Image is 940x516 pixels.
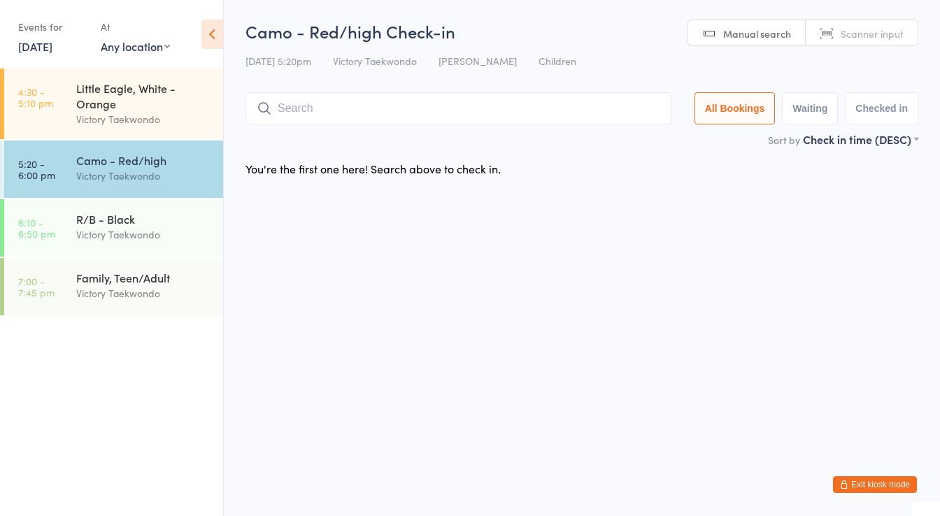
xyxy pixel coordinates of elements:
[841,27,904,41] span: Scanner input
[439,54,517,68] span: [PERSON_NAME]
[76,168,211,184] div: Victory Taekwondo
[245,20,918,43] h2: Camo - Red/high Check-in
[845,92,918,124] button: Checked in
[695,92,776,124] button: All Bookings
[4,69,223,139] a: 4:30 -5:10 pmLittle Eagle, White - OrangeVictory Taekwondo
[76,285,211,301] div: Victory Taekwondo
[833,476,917,493] button: Exit kiosk mode
[76,111,211,127] div: Victory Taekwondo
[4,141,223,198] a: 5:20 -6:00 pmCamo - Red/highVictory Taekwondo
[539,54,576,68] span: Children
[782,92,838,124] button: Waiting
[76,211,211,227] div: R/B - Black
[76,227,211,243] div: Victory Taekwondo
[333,54,417,68] span: Victory Taekwondo
[245,54,311,68] span: [DATE] 5:20pm
[803,131,918,147] div: Check in time (DESC)
[18,86,53,108] time: 4:30 - 5:10 pm
[245,161,501,176] div: You're the first one here! Search above to check in.
[76,270,211,285] div: Family, Teen/Adult
[18,158,55,180] time: 5:20 - 6:00 pm
[768,133,800,147] label: Sort by
[18,217,55,239] time: 6:10 - 6:50 pm
[76,152,211,168] div: Camo - Red/high
[18,275,55,298] time: 7:00 - 7:45 pm
[4,199,223,257] a: 6:10 -6:50 pmR/B - BlackVictory Taekwondo
[723,27,791,41] span: Manual search
[76,80,211,111] div: Little Eagle, White - Orange
[245,92,671,124] input: Search
[4,258,223,315] a: 7:00 -7:45 pmFamily, Teen/AdultVictory Taekwondo
[101,15,170,38] div: At
[18,38,52,54] a: [DATE]
[101,38,170,54] div: Any location
[18,15,87,38] div: Events for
